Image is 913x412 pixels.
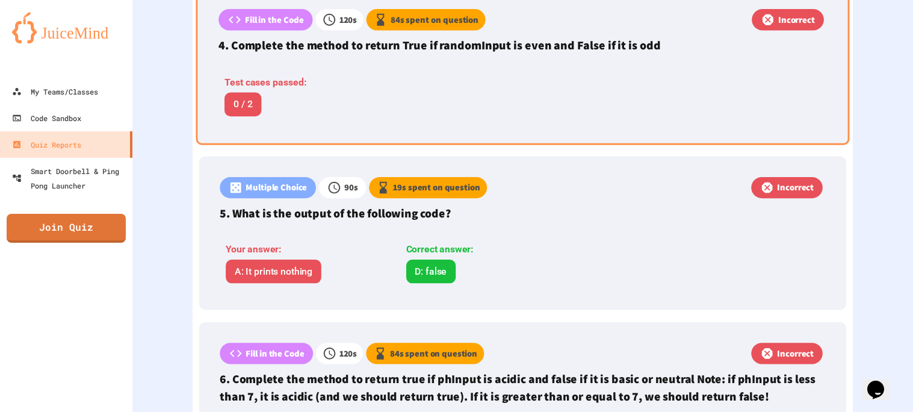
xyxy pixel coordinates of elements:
[406,260,456,283] div: D: false
[344,181,358,195] p: 90 s
[391,13,479,27] p: 84 s spent on question
[777,181,814,195] p: Incorrect
[226,260,321,283] div: A: It prints nothing
[218,36,827,54] p: 4. Complete the method to return True if randomInput is even and False if it is odd
[220,370,825,405] p: 6. Complete the method to return true if phInput is acidic and false if it is basic or neutral No...
[12,164,128,193] div: Smart Doorbell & Ping Pong Launcher
[224,75,389,90] div: Test cases passed:
[226,243,385,257] div: Your answer:
[393,181,480,195] p: 19 s spent on question
[390,347,477,360] p: 84 s spent on question
[245,13,304,27] p: Fill in the Code
[246,181,307,195] p: Multiple Choice
[12,111,81,125] div: Code Sandbox
[778,13,815,27] p: Incorrect
[7,214,126,243] a: Join Quiz
[12,84,98,99] div: My Teams/Classes
[12,12,120,43] img: logo-orange.svg
[862,364,901,400] iframe: chat widget
[339,347,357,360] p: 120 s
[12,137,81,152] div: Quiz Reports
[406,243,566,257] div: Correct answer:
[224,93,261,117] div: 0 / 2
[246,347,304,360] p: Fill in the Code
[777,347,814,360] p: Incorrect
[220,204,825,222] p: 5. What is the output of the following code?
[339,13,357,27] p: 120 s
